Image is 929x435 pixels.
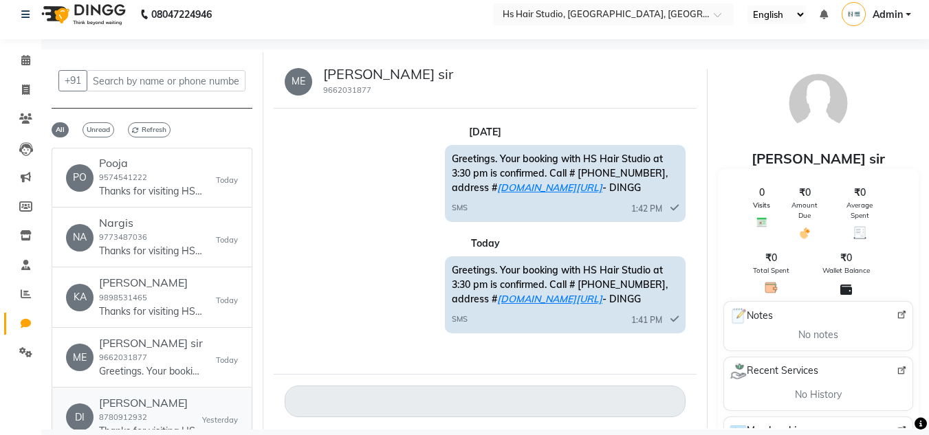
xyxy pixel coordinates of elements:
input: Search by name or phone number [87,70,245,91]
small: Today [216,234,238,246]
h6: Pooja [99,157,202,170]
small: 9898531465 [99,293,147,302]
p: Greetings. Your booking with HS Hair Studio at 3:30 pm is confirmed. Call # [PHONE_NUMBER], addre... [99,364,202,379]
span: Total Spent [753,265,789,276]
small: Today [216,355,238,366]
img: avatar [784,69,853,137]
img: Average Spent Icon [853,226,866,239]
p: Thanks for visiting HS Hair Studio, [GEOGRAPHIC_DATA], [GEOGRAPHIC_DATA]. Your bill amount is 800... [99,304,202,319]
img: Admin [842,2,866,26]
span: Unread [83,122,114,137]
span: All [52,122,69,137]
div: [PERSON_NAME] sir [718,148,919,169]
h6: [PERSON_NAME] [99,397,202,410]
span: Recent Services [730,363,818,379]
span: Amount Due [787,200,822,221]
div: ME [66,344,94,371]
span: ₹0 [799,186,811,200]
h5: [PERSON_NAME] sir [323,66,453,82]
div: NA [66,224,94,252]
span: Notes [730,307,773,325]
span: Wallet Balance [822,265,870,276]
span: Greetings. Your booking with HS Hair Studio at 3:30 pm is confirmed. Call # [PHONE_NUMBER], addre... [452,264,668,305]
h6: [PERSON_NAME] [99,276,202,289]
div: KA [66,284,94,311]
strong: Today [471,237,500,249]
span: Admin [873,8,903,22]
a: [DOMAIN_NAME][URL] [497,181,602,194]
span: ₹0 [854,186,866,200]
small: Yesterday [202,414,238,426]
span: 1:41 PM [631,314,662,326]
strong: [DATE] [469,126,501,138]
span: ₹0 [765,251,777,265]
img: Amount Due Icon [798,226,811,240]
span: 1:42 PM [631,203,662,215]
div: DI [66,403,94,431]
div: ME [285,68,312,96]
span: No notes [798,328,838,342]
span: SMS [452,313,468,325]
p: Thanks for visiting HS Hair Studio, [GEOGRAPHIC_DATA], [GEOGRAPHIC_DATA]. Your bill amount is 432... [99,184,202,199]
span: SMS [452,202,468,214]
span: 0 [759,186,765,200]
span: No History [795,388,842,402]
p: Thanks for visiting HS Hair Studio, [GEOGRAPHIC_DATA], [GEOGRAPHIC_DATA]. Your bill amount is 350... [99,244,202,258]
span: Average Spent [839,200,880,221]
small: 9574541222 [99,172,147,182]
span: Refresh [128,122,171,137]
small: Today [216,295,238,306]
a: [DOMAIN_NAME][URL] [497,293,602,305]
button: +91 [58,70,87,91]
div: PO [66,164,94,192]
h6: Nargis [99,216,202,230]
span: Greetings. Your booking with HS Hair Studio at 3:30 pm is confirmed. Call # [PHONE_NUMBER], addre... [452,153,668,194]
small: 9662031877 [323,85,371,95]
small: 9773487036 [99,232,147,242]
h6: [PERSON_NAME] sir [99,337,203,350]
small: 8780912932 [99,412,147,422]
small: Today [216,175,238,186]
small: 9662031877 [99,353,147,362]
img: Total Spent Icon [765,281,778,294]
span: Visits [753,200,770,210]
span: ₹0 [840,251,852,265]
